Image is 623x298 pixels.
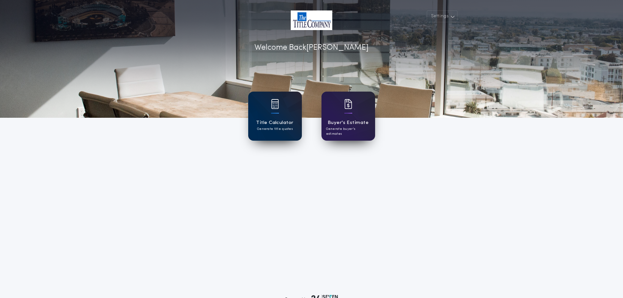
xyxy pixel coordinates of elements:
h1: Title Calculator [256,119,293,127]
p: Generate buyer's estimates [326,127,371,136]
img: card icon [344,99,352,109]
button: Settings [427,10,458,22]
h1: Buyer's Estimate [328,119,369,127]
a: card iconTitle CalculatorGenerate title quotes [248,92,302,141]
img: account-logo [291,10,332,30]
p: Generate title quotes [257,127,293,131]
img: card icon [271,99,279,109]
p: Welcome Back [PERSON_NAME] [254,42,369,54]
a: card iconBuyer's EstimateGenerate buyer's estimates [321,92,375,141]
